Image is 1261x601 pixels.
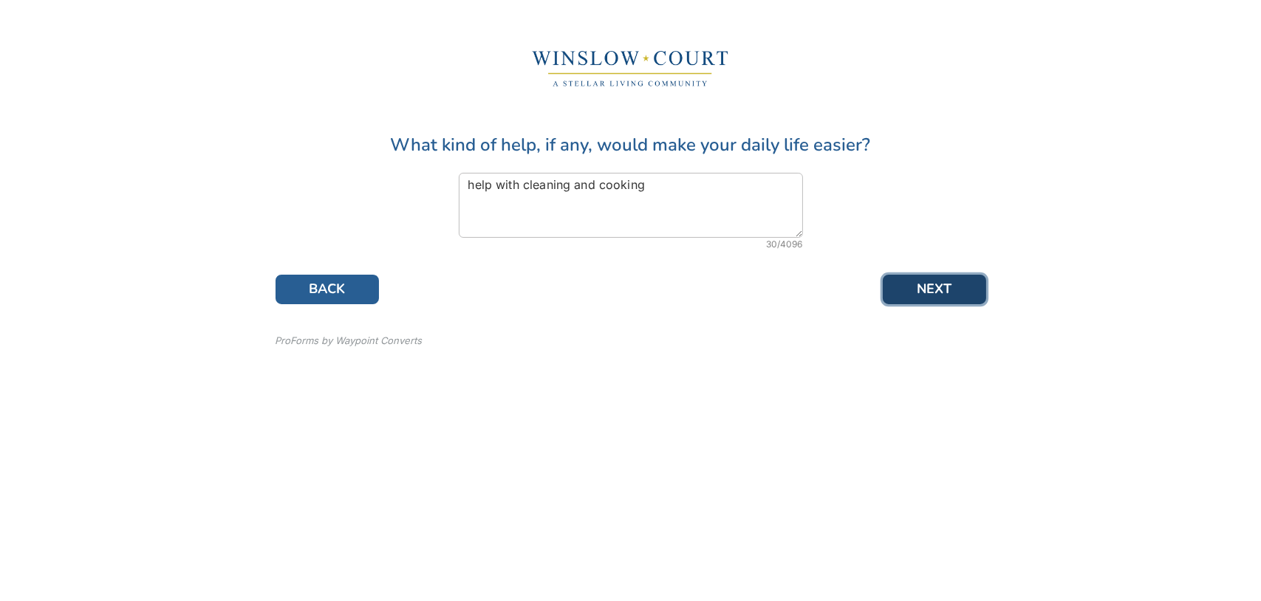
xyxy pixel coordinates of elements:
[276,275,379,304] button: BACK
[276,334,423,348] div: ProForms by Waypoint Converts
[520,38,742,97] img: 27982983-583c-4381-b2f4-9d258801ff4e.png
[459,173,803,238] textarea: help with cleaning and cooking
[883,275,986,304] button: NEXT
[276,131,986,158] div: What kind of help, if any, would make your daily life easier?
